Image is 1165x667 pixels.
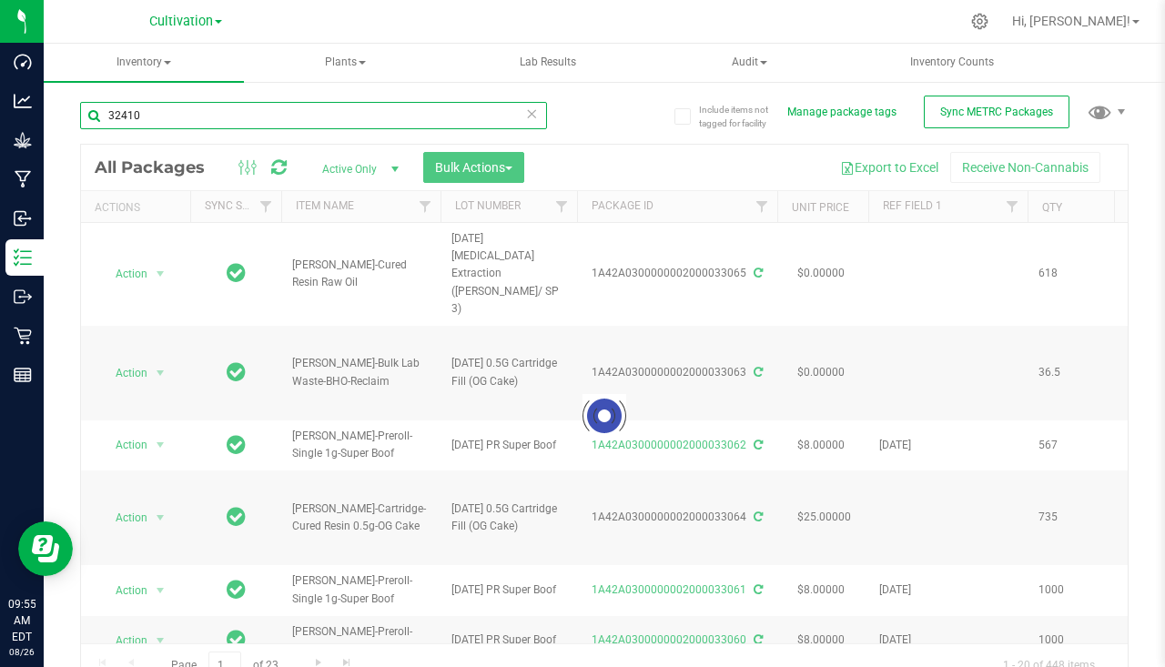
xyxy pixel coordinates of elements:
span: Inventory Counts [886,55,1018,70]
span: Audit [651,45,849,81]
inline-svg: Retail [14,327,32,345]
span: Sync METRC Packages [940,106,1053,118]
p: 09:55 AM EDT [8,596,35,645]
span: Clear [525,102,538,126]
inline-svg: Reports [14,366,32,384]
inline-svg: Inbound [14,209,32,227]
span: Hi, [PERSON_NAME]! [1012,14,1130,28]
p: 08/26 [8,645,35,659]
input: Search Package ID, Item Name, SKU, Lot or Part Number... [80,102,547,129]
inline-svg: Manufacturing [14,170,32,188]
a: Inventory [44,44,244,82]
iframe: Resource center [18,521,73,576]
span: Plants [247,45,445,81]
span: Lab Results [495,55,601,70]
span: Include items not tagged for facility [699,103,790,130]
a: Inventory Counts [852,44,1052,82]
inline-svg: Grow [14,131,32,149]
inline-svg: Dashboard [14,53,32,71]
inline-svg: Inventory [14,248,32,267]
button: Manage package tags [787,105,897,120]
inline-svg: Analytics [14,92,32,110]
inline-svg: Outbound [14,288,32,306]
a: Plants [246,44,446,82]
button: Sync METRC Packages [924,96,1069,128]
span: Cultivation [149,14,213,29]
a: Lab Results [448,44,648,82]
a: Audit [650,44,850,82]
div: Manage settings [968,13,991,30]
